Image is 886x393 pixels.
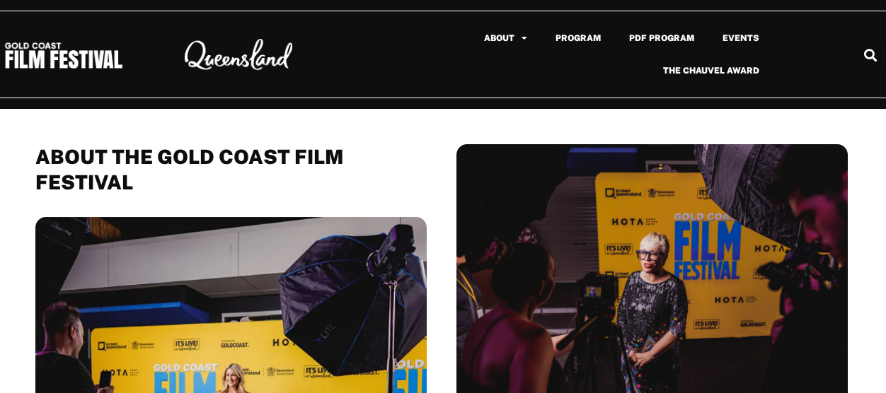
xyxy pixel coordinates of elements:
[35,144,427,196] h2: About THE GOLD COAST FILM FESTIVAL​
[859,44,882,67] div: Search
[708,22,773,54] a: Events
[541,22,615,54] a: Program
[470,22,541,54] a: About
[615,22,708,54] a: PDF Program
[649,54,773,87] a: The Chauvel Award
[391,22,773,87] nav: Menu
